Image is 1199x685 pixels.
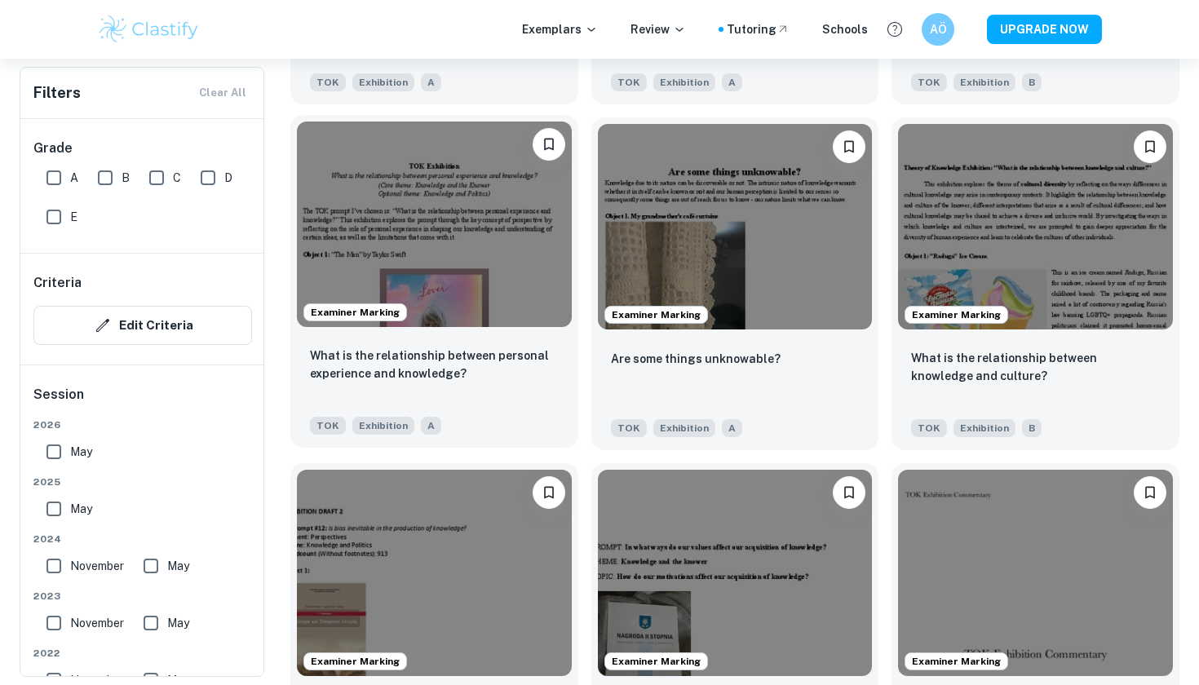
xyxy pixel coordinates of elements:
span: May [70,443,92,461]
p: Review [630,20,686,38]
span: TOK [310,417,346,435]
span: TOK [911,73,947,91]
img: TOK Exhibition example thumbnail: Are some types of knowledge more useful [898,470,1173,675]
span: B [1022,419,1042,437]
span: November [70,614,124,632]
a: Tutoring [727,20,790,38]
img: Clastify logo [97,13,201,46]
span: Exhibition [953,419,1015,437]
button: Bookmark [833,476,865,509]
span: Exhibition [352,73,414,91]
p: What is the relationship between personal experience and knowledge? [310,347,559,382]
span: A [421,417,441,435]
span: B [122,169,130,187]
span: November [70,557,124,575]
span: E [70,208,77,226]
button: UPGRADE NOW [987,15,1102,44]
button: Bookmark [833,130,865,163]
span: TOK [611,73,647,91]
button: AÖ [922,13,954,46]
span: Examiner Marking [605,307,707,322]
p: Are some things unknowable? [611,350,781,368]
span: May [167,557,189,575]
h6: Session [33,385,252,418]
a: Examiner MarkingBookmarkAre some things unknowable?TOKExhibitionA [591,117,879,450]
span: 2026 [33,418,252,432]
img: TOK Exhibition example thumbnail: Are some things unknowable? [598,124,873,329]
a: Examiner MarkingBookmarkWhat is the relationship between personal experience and knowledge?TOKExh... [290,117,578,450]
span: A [70,169,78,187]
img: TOK Exhibition example thumbnail: In what ways do our values affect our ac [598,470,873,675]
span: TOK [911,419,947,437]
h6: AÖ [929,20,948,38]
p: What is the relationship between knowledge and culture? [911,349,1160,385]
button: Bookmark [1134,476,1166,509]
p: Exemplars [522,20,598,38]
span: May [70,500,92,518]
span: May [167,614,189,632]
h6: Grade [33,139,252,158]
span: D [224,169,232,187]
button: Edit Criteria [33,306,252,345]
span: Examiner Marking [605,654,707,669]
span: Examiner Marking [304,305,406,320]
span: Exhibition [352,417,414,435]
span: TOK [310,73,346,91]
span: A [722,73,742,91]
span: Exhibition [953,73,1015,91]
span: Examiner Marking [905,654,1007,669]
h6: Filters [33,82,81,104]
span: 2023 [33,589,252,603]
h6: Criteria [33,273,82,293]
span: 2022 [33,646,252,661]
button: Bookmark [533,128,565,161]
span: B [1022,73,1042,91]
a: Examiner MarkingBookmarkWhat is the relationship between knowledge and culture?TOKExhibitionB [892,117,1179,450]
button: Help and Feedback [881,15,909,43]
a: Schools [822,20,868,38]
img: TOK Exhibition example thumbnail: Is bias inevitable in the production of [297,470,572,675]
span: Examiner Marking [905,307,1007,322]
button: Bookmark [533,476,565,509]
span: TOK [611,419,647,437]
img: TOK Exhibition example thumbnail: What is the relationship between persona [297,122,572,327]
span: Exhibition [653,73,715,91]
span: Exhibition [653,419,715,437]
span: 2025 [33,475,252,489]
span: 2024 [33,532,252,546]
img: TOK Exhibition example thumbnail: What is the relationship between knowled [898,124,1173,329]
span: A [722,419,742,437]
span: A [421,73,441,91]
span: C [173,169,181,187]
span: Examiner Marking [304,654,406,669]
button: Bookmark [1134,130,1166,163]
